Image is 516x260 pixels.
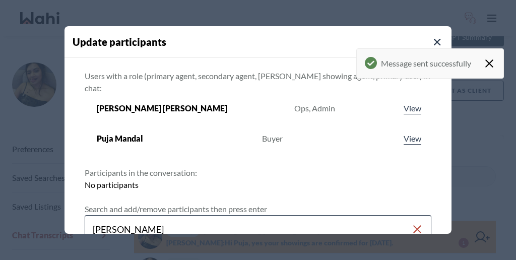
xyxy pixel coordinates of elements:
[411,220,423,238] button: Clear search
[365,57,377,69] svg: Sucess Icon
[483,49,495,78] button: Close toast
[262,133,283,145] div: Buyer
[85,180,139,189] span: No participants
[73,34,451,49] h4: Update participants
[381,57,471,70] span: Message sent successfully
[402,133,423,145] a: View profile
[85,168,197,177] span: Participants in the conversation:
[294,102,335,114] div: Ops, Admin
[85,203,431,215] p: Search and add/remove participants then press enter
[97,102,227,114] span: [PERSON_NAME] [PERSON_NAME]
[97,133,143,145] span: Puja Mandal
[85,71,430,93] span: Users with a role (primary agent, secondary agent, [PERSON_NAME] showing agent, primary user) in ...
[402,102,423,114] a: View profile
[93,220,411,238] input: Search input
[431,36,443,48] button: Close Modal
